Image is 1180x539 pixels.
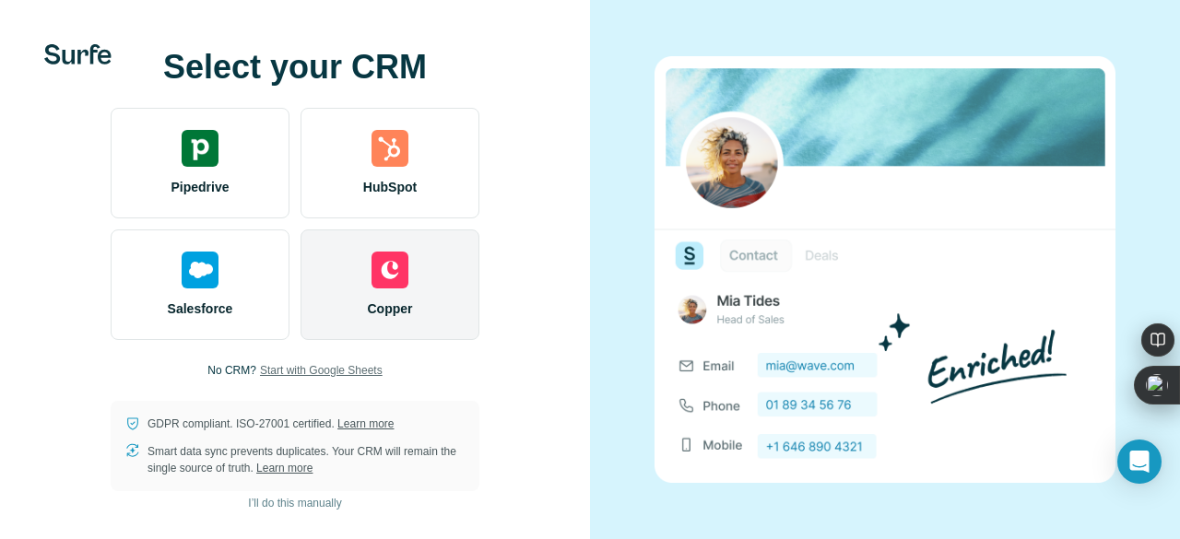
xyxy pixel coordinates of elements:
span: HubSpot [363,178,417,196]
img: Surfe's logo [44,44,112,64]
a: Learn more [256,462,313,475]
p: No CRM? [207,362,256,379]
button: Start with Google Sheets [260,362,383,379]
img: copper's logo [372,252,408,288]
h1: Select your CRM [111,49,479,86]
span: Pipedrive [171,178,229,196]
img: salesforce's logo [182,252,218,288]
span: Salesforce [168,299,233,318]
img: none image [655,56,1115,483]
span: I’ll do this manually [248,495,341,511]
p: Smart data sync prevents duplicates. Your CRM will remain the single source of truth. [147,443,465,476]
button: I’ll do this manually [235,489,354,517]
div: Open Intercom Messenger [1117,439,1162,484]
img: hubspot's logo [372,130,408,167]
span: Copper [368,299,413,318]
a: Learn more [337,417,394,430]
img: pipedrive's logo [182,130,218,167]
p: GDPR compliant. ISO-27001 certified. [147,416,394,432]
